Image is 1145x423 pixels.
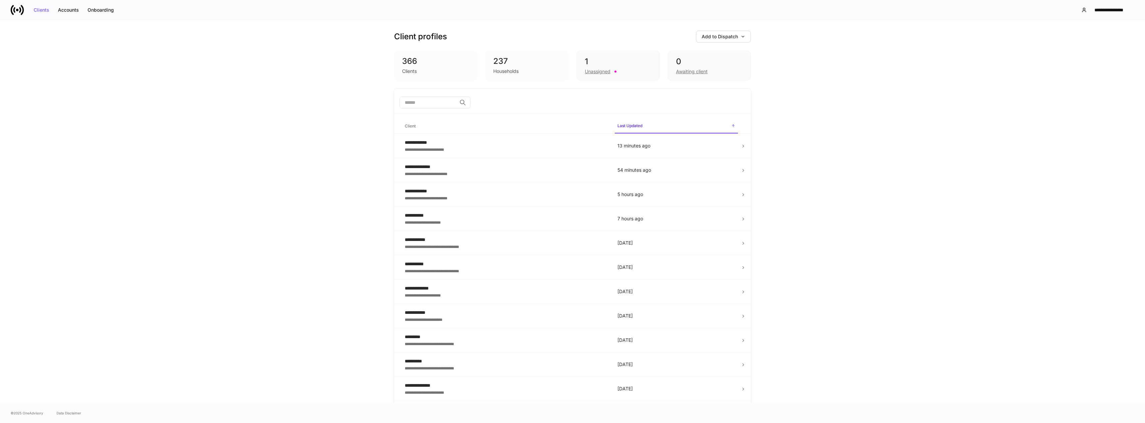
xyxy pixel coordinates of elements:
p: [DATE] [617,264,735,271]
a: Data Disclaimer [57,410,81,416]
button: Accounts [54,5,83,15]
p: 5 hours ago [617,191,735,198]
div: Awaiting client [676,68,708,75]
p: [DATE] [617,288,735,295]
button: Add to Dispatch [696,31,751,43]
h6: Client [405,123,416,129]
p: [DATE] [617,385,735,392]
div: Unassigned [585,68,610,75]
p: 54 minutes ago [617,167,735,173]
div: Accounts [58,8,79,12]
div: 1 [585,56,651,67]
div: Clients [34,8,49,12]
button: Clients [29,5,54,15]
h6: Last Updated [617,122,642,129]
span: © 2025 OneAdvisory [11,410,43,416]
p: [DATE] [617,361,735,368]
div: Clients [402,68,417,75]
span: Client [402,119,609,133]
p: [DATE] [617,313,735,319]
div: 237 [493,56,561,67]
div: 0Awaiting client [668,51,751,81]
div: Onboarding [88,8,114,12]
div: Add to Dispatch [702,34,745,39]
div: 366 [402,56,469,67]
div: Households [493,68,519,75]
button: Onboarding [83,5,118,15]
p: [DATE] [617,337,735,343]
h3: Client profiles [394,31,447,42]
p: [DATE] [617,240,735,246]
div: 0 [676,56,743,67]
div: 1Unassigned [576,51,660,81]
p: 7 hours ago [617,215,735,222]
p: 13 minutes ago [617,142,735,149]
span: Last Updated [615,119,738,133]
